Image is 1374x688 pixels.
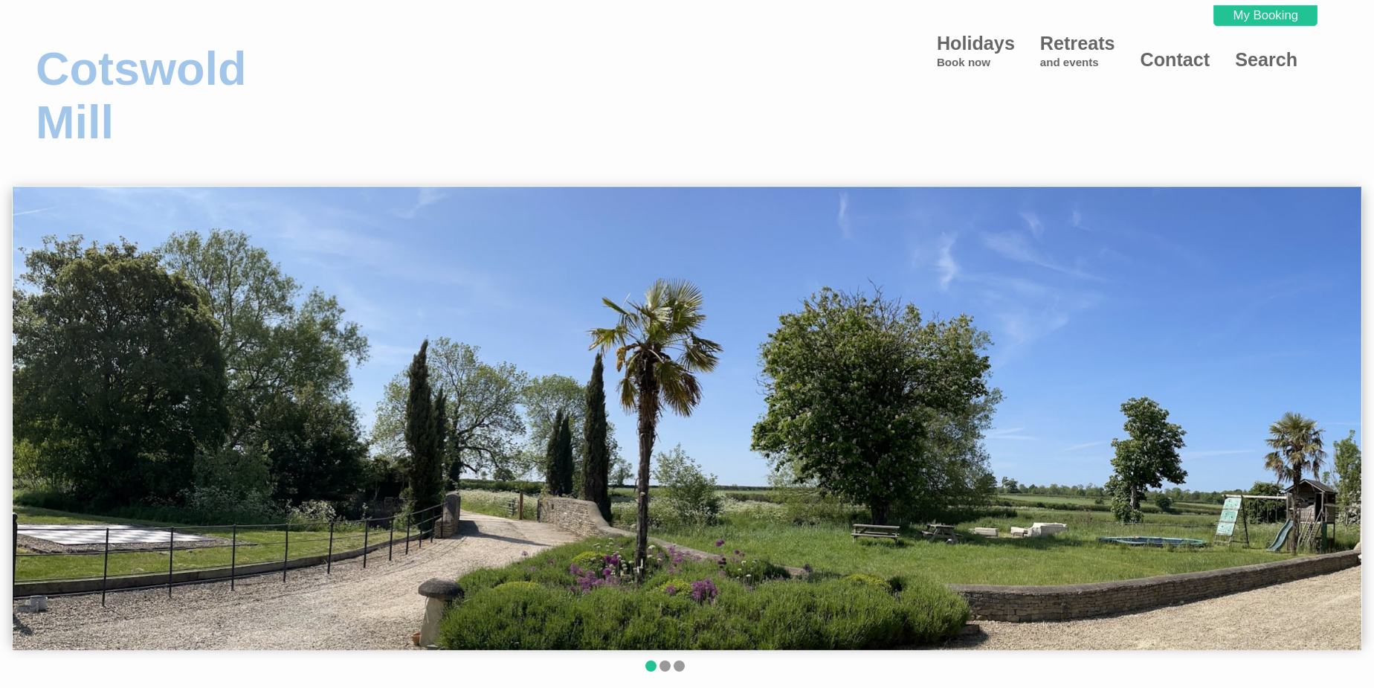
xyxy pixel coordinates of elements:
[1040,56,1115,68] small: and events
[36,42,333,149] h1: Cotswold Mill
[1235,49,1297,71] a: Search
[937,33,1015,68] a: HolidaysBook now
[1140,49,1210,71] a: Contact
[21,27,170,164] a: Cotswold Mill
[937,56,1015,68] small: Book now
[1040,33,1115,68] a: Retreatsand events
[1213,5,1317,26] a: My Booking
